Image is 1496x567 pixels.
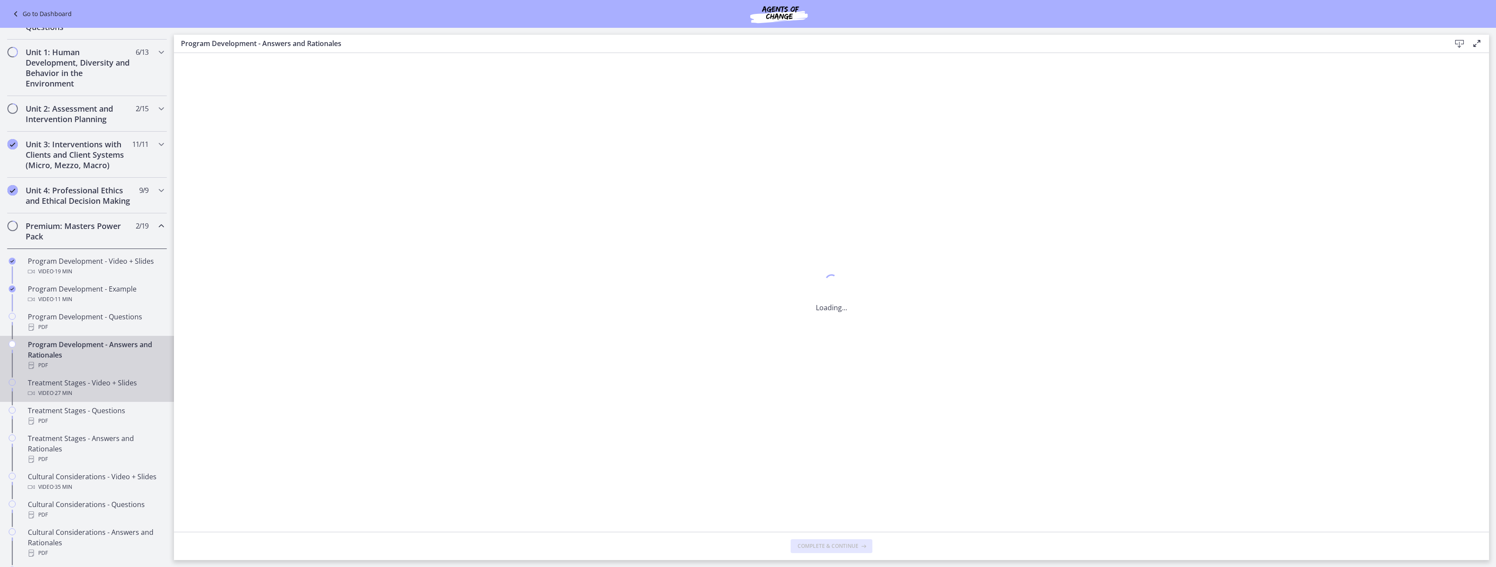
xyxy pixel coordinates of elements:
i: Completed [7,185,18,196]
h2: Unit 2: Assessment and Intervention Planning [26,103,132,124]
div: 1 [816,272,847,292]
div: Video [28,266,164,277]
div: Program Development - Example [28,284,164,305]
h2: Unit 3: Interventions with Clients and Client Systems (Micro, Mezzo, Macro) [26,139,132,170]
p: Loading... [816,302,847,313]
div: PDF [28,322,164,332]
h2: Unit 4: Professional Ethics and Ethical Decision Making [26,185,132,206]
span: · 19 min [53,266,72,277]
div: PDF [28,510,164,520]
div: PDF [28,416,164,426]
span: · 27 min [53,388,72,398]
a: Go to Dashboard [10,9,72,19]
span: 11 / 11 [132,139,148,149]
span: 6 / 13 [136,47,148,57]
h2: Premium: Masters Power Pack [26,221,132,242]
div: Video [28,388,164,398]
button: Complete & continue [791,539,872,553]
div: Program Development - Answers and Rationales [28,339,164,371]
span: Complete & continue [798,543,858,550]
div: Treatment Stages - Video + Slides [28,378,164,398]
div: Video [28,294,164,305]
div: Video [28,482,164,492]
span: 2 / 15 [136,103,148,114]
div: Treatment Stages - Answers and Rationales [28,433,164,464]
span: 9 / 9 [139,185,148,196]
div: Treatment Stages - Questions [28,405,164,426]
div: Cultural Considerations - Video + Slides [28,471,164,492]
h3: Program Development - Answers and Rationales [181,38,1437,49]
div: Cultural Considerations - Answers and Rationales [28,527,164,558]
img: Agents of Change [727,3,831,24]
div: PDF [28,548,164,558]
i: Completed [7,139,18,149]
i: Completed [9,285,16,292]
div: Program Development - Video + Slides [28,256,164,277]
i: Completed [9,258,16,265]
h2: Unit 1: Human Development, Diversity and Behavior in the Environment [26,47,132,89]
div: PDF [28,454,164,464]
span: 2 / 19 [136,221,148,231]
div: PDF [28,360,164,371]
div: Cultural Considerations - Questions [28,499,164,520]
span: · 35 min [53,482,72,492]
div: Program Development - Questions [28,312,164,332]
span: · 11 min [53,294,72,305]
